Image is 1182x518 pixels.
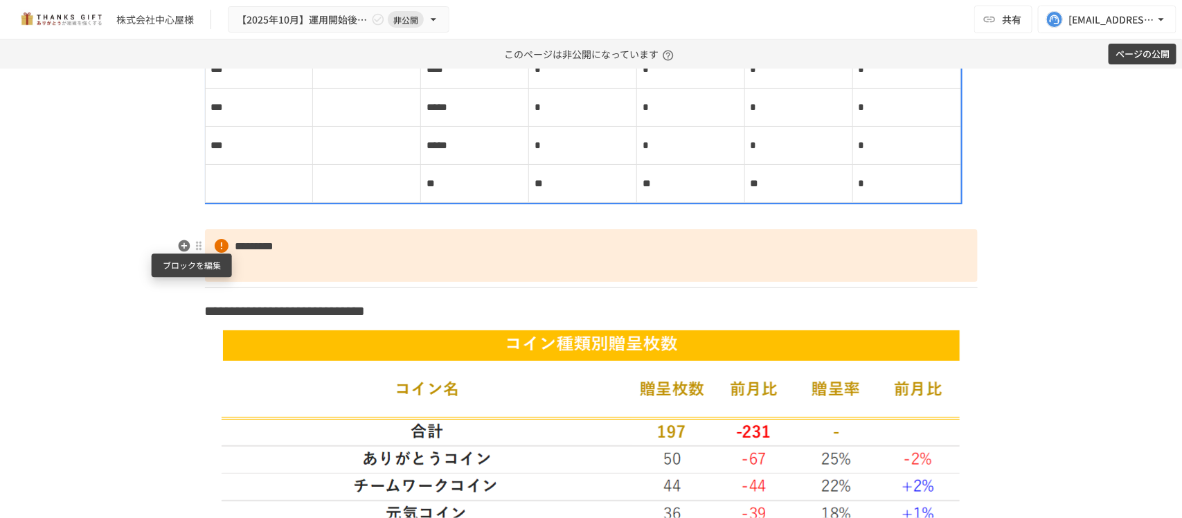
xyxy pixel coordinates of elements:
button: [EMAIL_ADDRESS][DOMAIN_NAME] [1038,6,1176,33]
div: [EMAIL_ADDRESS][DOMAIN_NAME] [1068,11,1154,28]
p: このページは非公開になっています [504,39,678,69]
img: mMP1OxWUAhQbsRWCurg7vIHe5HqDpP7qZo7fRoNLXQh [17,8,105,30]
div: ブロックを編集 [152,253,232,277]
div: 株式会社中心屋様 [116,12,194,27]
span: 共有 [1002,12,1021,27]
button: 【2025年10月】運用開始後振り返りミーティング非公開 [228,6,449,33]
button: 共有 [974,6,1032,33]
span: 非公開 [388,12,424,27]
span: 【2025年10月】運用開始後振り返りミーティング [237,11,368,28]
button: ページの公開 [1109,44,1176,65]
